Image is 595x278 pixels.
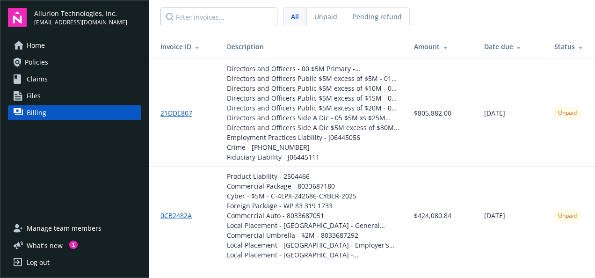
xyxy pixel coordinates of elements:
[160,108,200,118] a: 21DDE807
[227,113,399,123] div: Directors and Officers Side A Dic - 05 $5M xs $25M Lead - 47-EPC-330256-03
[160,7,277,26] input: Filter invoices...
[227,93,399,103] div: Directors and Officers Public $5M excess of $15M - 03 $5M xs $15M - 794120039
[227,132,399,142] div: Employment Practices Liability - J06445056
[8,105,141,120] a: Billing
[8,241,78,250] button: What's new1
[160,211,199,220] a: 0CB2482A
[227,240,399,250] div: Local Placement - [GEOGRAPHIC_DATA] - Employer's Liability - TBD-02
[34,8,141,27] button: Allurion Technologies, Inc.[EMAIL_ADDRESS][DOMAIN_NAME]
[414,42,469,51] div: Amount
[291,12,299,22] span: All
[69,241,78,249] div: 1
[27,105,46,120] span: Billing
[227,123,399,132] div: Directors and Officers Side A Dic $5M excess of $30M - 06 $5M xs $30M Excess - To be assigned - 1...
[227,103,399,113] div: Directors and Officers Public $5M excess of $20M - 04 $5M xs $20M - 0313-9488
[484,42,539,51] div: Date due
[27,221,102,236] span: Manage team members
[227,191,399,201] div: Cyber - $5M - C-4LPX-242686-CYBER-2025
[27,241,63,250] span: What ' s new
[27,38,45,53] span: Home
[484,211,505,220] span: [DATE]
[227,181,399,191] div: Commercial Package - 8033687180
[227,142,399,152] div: Crime - [PHONE_NUMBER]
[314,12,337,22] span: Unpaid
[27,255,50,270] div: Log out
[227,171,399,181] div: Product Liability - 2504466
[34,8,127,18] span: Allurion Technologies, Inc.
[227,42,399,51] div: Description
[8,38,141,53] a: Home
[558,212,577,220] span: Unpaid
[8,72,141,87] a: Claims
[160,42,212,51] div: Invoice ID
[8,8,27,27] img: navigator-logo.svg
[227,220,399,230] div: Local Placement - [GEOGRAPHIC_DATA] - General Liability - TBD-01
[484,108,505,118] span: [DATE]
[227,152,399,162] div: Fiduciary Liability - J06445111
[227,230,399,240] div: Commercial Umbrella - $2M - 8033687292
[414,211,451,220] span: $424,080.84
[227,201,399,211] div: Foreign Package - WP 83 319 1733
[227,83,399,93] div: Directors and Officers Public $5M excess of $10M - 02 $5M xs $10M - HN-0303-10503-080125
[27,72,48,87] span: Claims
[8,221,141,236] a: Manage team members
[353,12,402,22] span: Pending refund
[554,42,586,51] div: Status
[227,250,399,260] div: Local Placement - [GEOGRAPHIC_DATA] - Public/Product Liability - TBD-03
[8,55,141,70] a: Policies
[227,73,399,83] div: Directors and Officers Public $5M excess of $5M - 01 $5M xs $5M - ELU205653-25
[227,211,399,220] div: Commercial Auto - 8033687051
[34,18,127,27] span: [EMAIL_ADDRESS][DOMAIN_NAME]
[25,55,48,70] span: Policies
[414,108,451,118] span: $805,882.00
[227,64,399,73] div: Directors and Officers - 00 $5M Primary - [PHONE_NUMBER]
[27,88,41,103] span: Files
[8,88,141,103] a: Files
[558,109,577,117] span: Unpaid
